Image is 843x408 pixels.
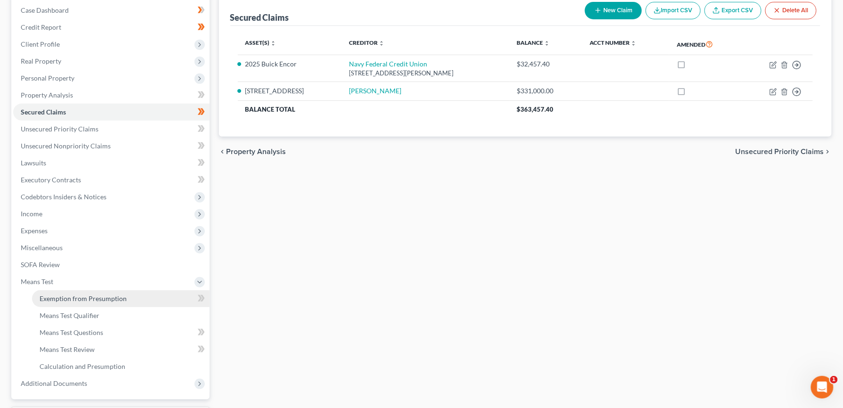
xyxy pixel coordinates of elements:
[646,2,701,19] button: Import CSV
[219,148,286,155] button: chevron_left Property Analysis
[736,148,824,155] span: Unsecured Priority Claims
[271,41,276,46] i: unfold_more
[21,261,60,269] span: SOFA Review
[21,210,42,218] span: Income
[40,362,125,370] span: Calculation and Presumption
[349,60,427,68] a: Navy Federal Credit Union
[21,244,63,252] span: Miscellaneous
[13,87,210,104] a: Property Analysis
[349,87,401,95] a: [PERSON_NAME]
[245,39,276,46] a: Asset(s) unfold_more
[705,2,762,19] a: Export CSV
[40,328,103,336] span: Means Test Questions
[631,41,637,46] i: unfold_more
[544,41,550,46] i: unfold_more
[517,59,575,69] div: $32,457.40
[21,379,87,387] span: Additional Documents
[669,33,741,55] th: Amended
[21,227,48,235] span: Expenses
[230,12,289,23] div: Secured Claims
[765,2,817,19] button: Delete All
[517,106,554,113] span: $363,457.40
[13,19,210,36] a: Credit Report
[517,39,550,46] a: Balance unfold_more
[13,2,210,19] a: Case Dashboard
[21,40,60,48] span: Client Profile
[21,108,66,116] span: Secured Claims
[32,290,210,307] a: Exemption from Presumption
[227,148,286,155] span: Property Analysis
[736,148,832,155] button: Unsecured Priority Claims chevron_right
[517,86,575,96] div: $331,000.00
[21,176,81,184] span: Executory Contracts
[32,358,210,375] a: Calculation and Presumption
[238,101,510,118] th: Balance Total
[21,277,53,286] span: Means Test
[13,104,210,121] a: Secured Claims
[21,23,61,31] span: Credit Report
[21,74,74,82] span: Personal Property
[830,376,838,384] span: 1
[21,6,69,14] span: Case Dashboard
[13,171,210,188] a: Executory Contracts
[40,294,127,302] span: Exemption from Presumption
[21,57,61,65] span: Real Property
[32,324,210,341] a: Means Test Questions
[32,307,210,324] a: Means Test Qualifier
[379,41,384,46] i: unfold_more
[585,2,642,19] button: New Claim
[40,345,95,353] span: Means Test Review
[21,91,73,99] span: Property Analysis
[13,155,210,171] a: Lawsuits
[219,148,227,155] i: chevron_left
[13,138,210,155] a: Unsecured Nonpriority Claims
[21,159,46,167] span: Lawsuits
[32,341,210,358] a: Means Test Review
[21,142,111,150] span: Unsecured Nonpriority Claims
[13,256,210,273] a: SOFA Review
[590,39,637,46] a: Acct Number unfold_more
[245,86,334,96] li: [STREET_ADDRESS]
[245,59,334,69] li: 2025 Buick Encor
[824,148,832,155] i: chevron_right
[349,39,384,46] a: Creditor unfold_more
[349,69,502,78] div: [STREET_ADDRESS][PERSON_NAME]
[811,376,834,399] iframe: Intercom live chat
[40,311,99,319] span: Means Test Qualifier
[21,125,98,133] span: Unsecured Priority Claims
[13,121,210,138] a: Unsecured Priority Claims
[21,193,106,201] span: Codebtors Insiders & Notices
